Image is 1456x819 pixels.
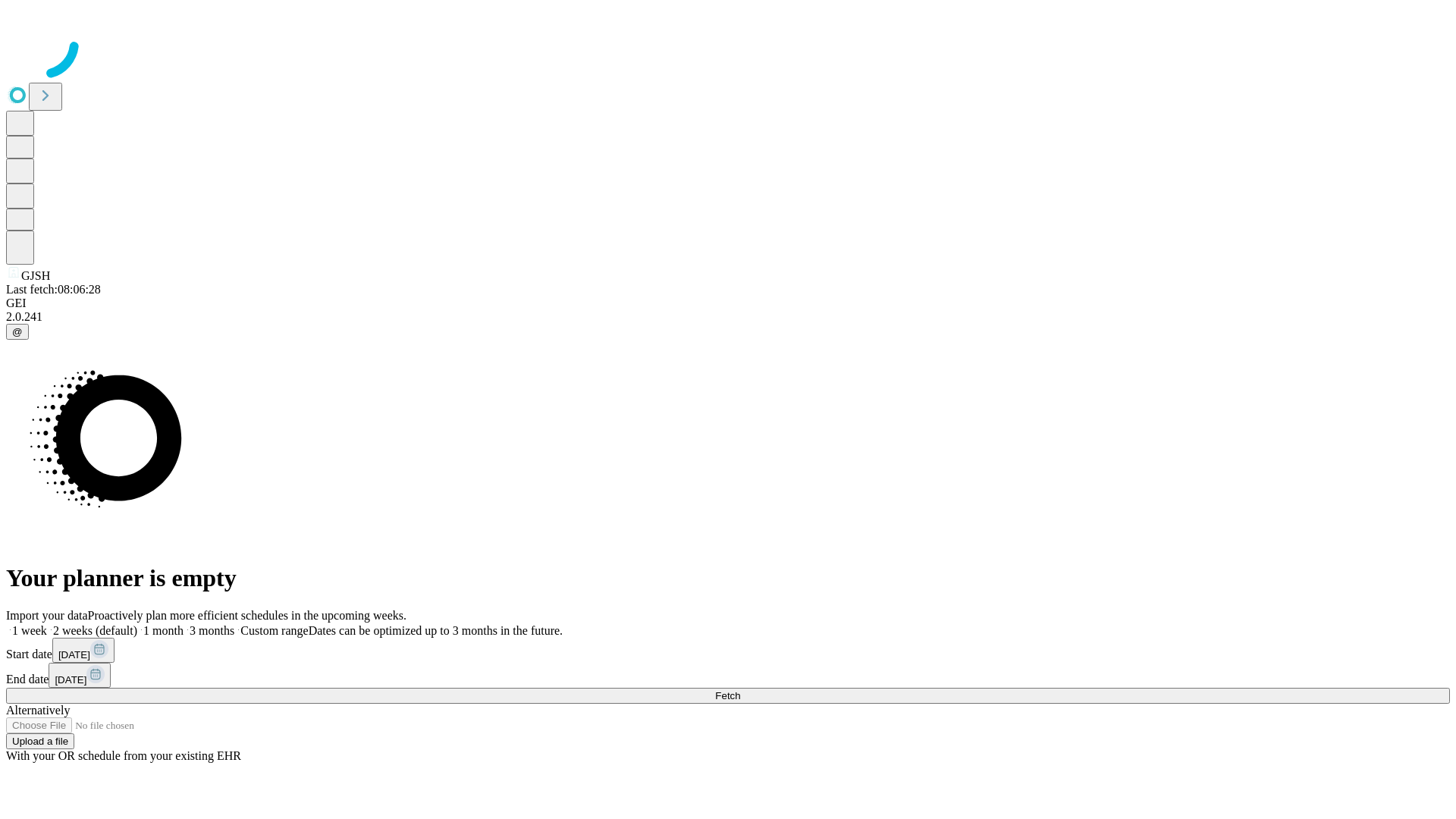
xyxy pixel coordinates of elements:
[715,690,740,701] span: Fetch
[6,324,29,340] button: @
[6,688,1450,704] button: Fetch
[58,649,90,661] span: [DATE]
[12,326,23,337] span: @
[6,749,241,762] span: With your OR schedule from your existing EHR
[6,663,1450,688] div: End date
[21,269,50,282] span: GJSH
[12,624,47,637] span: 1 week
[6,704,70,717] span: Alternatively
[6,609,88,622] span: Import your data
[6,564,1450,592] h1: Your planner is empty
[240,624,308,637] span: Custom range
[6,283,101,296] span: Last fetch: 08:06:28
[6,638,1450,663] div: Start date
[143,624,184,637] span: 1 month
[52,638,115,663] button: [DATE]
[309,624,563,637] span: Dates can be optimized up to 3 months in the future.
[55,674,86,686] span: [DATE]
[88,609,406,622] span: Proactively plan more efficient schedules in the upcoming weeks.
[6,733,74,749] button: Upload a file
[49,663,111,688] button: [DATE]
[6,310,1450,324] div: 2.0.241
[53,624,137,637] span: 2 weeks (default)
[6,297,1450,310] div: GEI
[190,624,234,637] span: 3 months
